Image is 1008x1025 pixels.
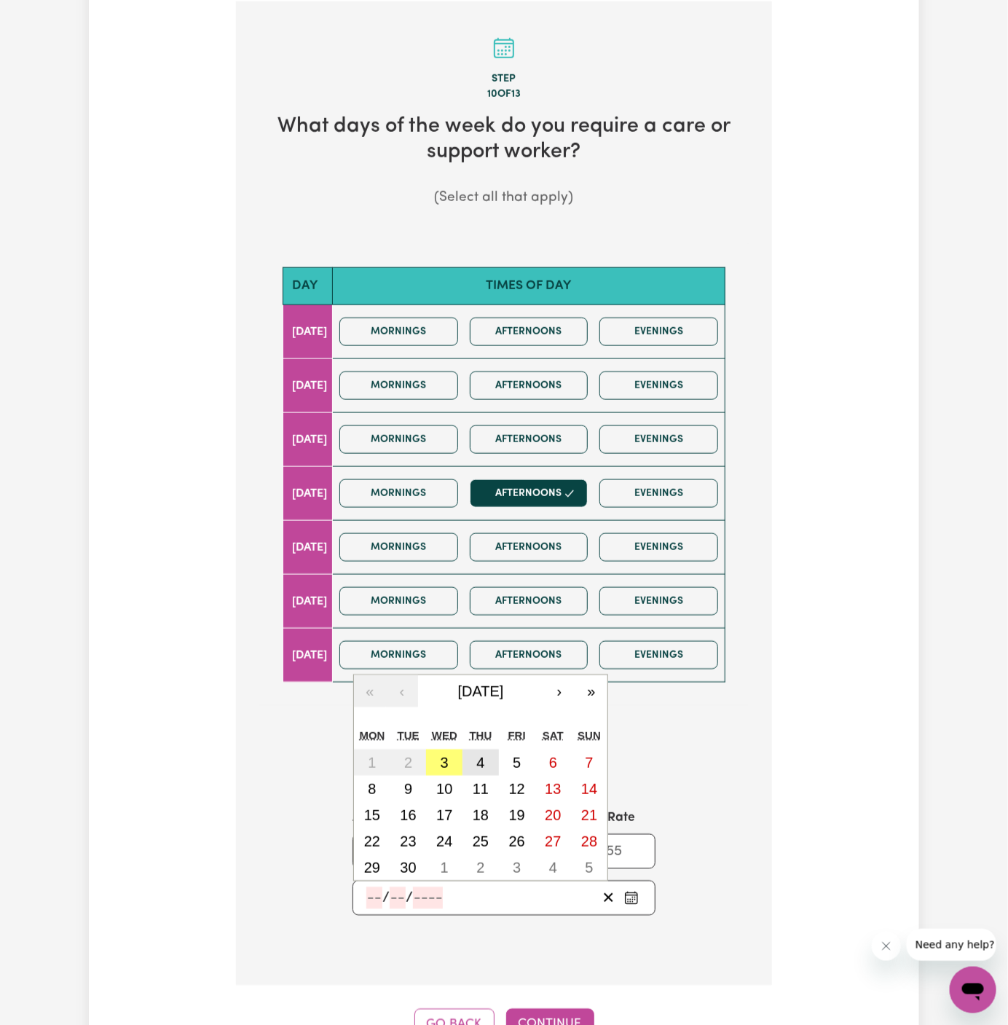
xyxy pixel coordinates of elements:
abbr: September 12, 2025 [509,781,525,797]
abbr: September 9, 2025 [404,781,412,797]
abbr: October 4, 2025 [549,860,557,876]
input: -- [366,887,382,909]
abbr: September 22, 2025 [364,833,380,849]
td: [DATE] [283,575,333,629]
abbr: September 29, 2025 [364,860,380,876]
button: Afternoons [470,425,588,454]
button: Evenings [599,425,718,454]
th: Times of day [333,267,725,305]
abbr: September 3, 2025 [441,755,449,771]
td: [DATE] [283,629,333,683]
input: ---- [413,887,443,909]
button: September 10, 2025 [426,776,462,802]
abbr: Wednesday [432,729,457,742]
span: [DATE] [458,683,504,699]
abbr: September 24, 2025 [436,833,452,849]
button: Afternoons [470,533,588,562]
abbr: September 15, 2025 [364,807,380,823]
abbr: October 3, 2025 [513,860,521,876]
button: September 6, 2025 [535,750,572,776]
button: October 4, 2025 [535,855,572,881]
abbr: September 18, 2025 [473,807,489,823]
button: Evenings [599,587,718,616]
button: » [575,675,607,707]
abbr: September 1, 2025 [368,755,376,771]
abbr: Friday [508,729,526,742]
button: September 15, 2025 [354,802,390,828]
button: Mornings [339,641,458,669]
button: September 4, 2025 [462,750,499,776]
button: Evenings [599,641,718,669]
button: Evenings [599,372,718,400]
th: Day [283,267,333,305]
button: September 9, 2025 [390,776,427,802]
button: Pick an approximate start date [620,887,643,909]
abbr: September 13, 2025 [545,781,561,797]
button: September 2, 2025 [390,750,427,776]
abbr: September 21, 2025 [581,807,597,823]
button: September 13, 2025 [535,776,572,802]
button: Afternoons [470,587,588,616]
abbr: Thursday [470,729,492,742]
button: Mornings [339,425,458,454]
abbr: Tuesday [398,729,420,742]
abbr: October 5, 2025 [586,860,594,876]
abbr: September 7, 2025 [586,755,594,771]
abbr: September 10, 2025 [436,781,452,797]
button: September 17, 2025 [426,802,462,828]
button: Mornings [339,533,458,562]
button: September 19, 2025 [499,802,535,828]
abbr: September 6, 2025 [549,755,557,771]
button: ‹ [386,675,418,707]
button: Afternoons [470,641,588,669]
abbr: September 28, 2025 [581,833,597,849]
span: / [382,890,390,906]
h2: What days of the week do you require a care or support worker? [259,114,749,165]
button: Afternoons [470,479,588,508]
button: September 27, 2025 [535,828,572,855]
button: Afternoons [470,318,588,346]
button: October 3, 2025 [499,855,535,881]
button: September 3, 2025 [426,750,462,776]
button: September 26, 2025 [499,828,535,855]
button: › [543,675,575,707]
abbr: September 16, 2025 [400,807,416,823]
button: Evenings [599,318,718,346]
button: Evenings [599,533,718,562]
button: September 11, 2025 [462,776,499,802]
div: 10 of 13 [259,87,749,103]
button: September 22, 2025 [354,828,390,855]
button: September 28, 2025 [571,828,607,855]
abbr: September 26, 2025 [509,833,525,849]
abbr: September 11, 2025 [473,781,489,797]
abbr: October 2, 2025 [476,860,484,876]
span: / [406,890,413,906]
button: September 20, 2025 [535,802,572,828]
button: October 5, 2025 [571,855,607,881]
button: Mornings [339,587,458,616]
button: Afternoons [470,372,588,400]
button: September 12, 2025 [499,776,535,802]
button: September 7, 2025 [571,750,607,776]
iframe: Close message [872,932,901,961]
button: « [354,675,386,707]
button: [DATE] [418,675,543,707]
abbr: Monday [360,729,385,742]
input: e.g. 2.5 [353,834,444,869]
button: Mornings [339,318,458,346]
abbr: Sunday [578,729,601,742]
td: [DATE] [283,413,333,467]
label: Approximate hours [353,809,466,828]
abbr: September 14, 2025 [581,781,597,797]
button: October 2, 2025 [462,855,499,881]
abbr: October 1, 2025 [441,860,449,876]
abbr: September 27, 2025 [545,833,561,849]
button: September 14, 2025 [571,776,607,802]
button: September 16, 2025 [390,802,427,828]
abbr: Saturday [543,729,564,742]
abbr: September 5, 2025 [513,755,521,771]
button: September 5, 2025 [499,750,535,776]
td: [DATE] [283,467,333,521]
button: September 29, 2025 [354,855,390,881]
